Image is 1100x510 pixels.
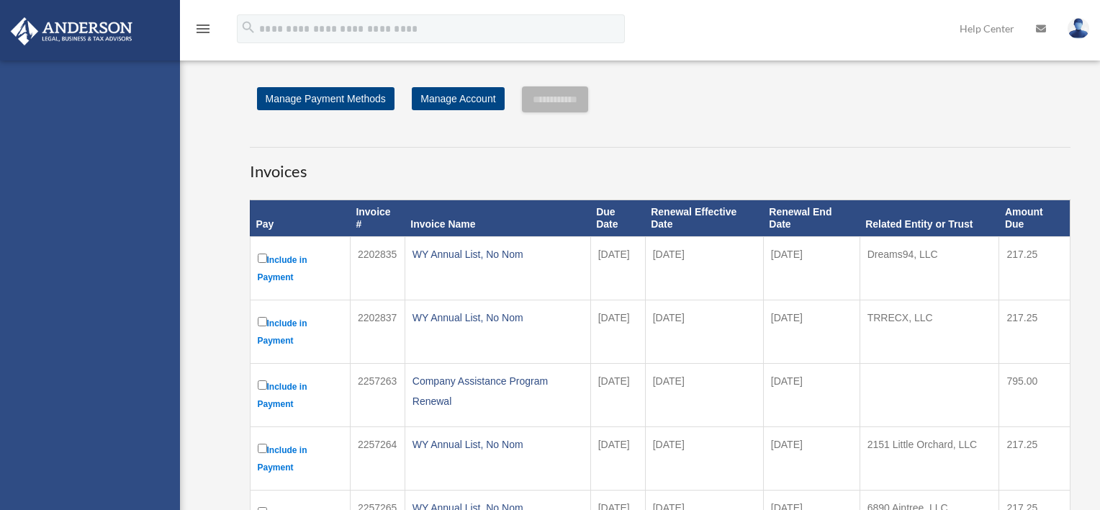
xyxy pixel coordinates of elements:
[999,237,1070,300] td: 217.25
[194,20,212,37] i: menu
[258,380,267,390] input: Include in Payment
[240,19,256,35] i: search
[412,308,583,328] div: WY Annual List, No Nom
[590,364,645,427] td: [DATE]
[763,364,860,427] td: [DATE]
[350,237,405,300] td: 2202835
[860,237,999,300] td: Dreams94, LLC
[258,441,343,476] label: Include in Payment
[412,87,504,110] a: Manage Account
[412,244,583,264] div: WY Annual List, No Nom
[763,300,860,364] td: [DATE]
[860,427,999,491] td: 2151 Little Orchard, LLC
[645,427,763,491] td: [DATE]
[860,200,999,237] th: Related Entity or Trust
[258,444,267,453] input: Include in Payment
[412,434,583,455] div: WY Annual List, No Nom
[645,300,763,364] td: [DATE]
[763,200,860,237] th: Renewal End Date
[590,300,645,364] td: [DATE]
[645,237,763,300] td: [DATE]
[1068,18,1089,39] img: User Pic
[350,364,405,427] td: 2257263
[250,147,1070,183] h3: Invoices
[350,427,405,491] td: 2257264
[257,87,395,110] a: Manage Payment Methods
[645,200,763,237] th: Renewal Effective Date
[258,377,343,413] label: Include in Payment
[860,300,999,364] td: TRRECX, LLC
[194,25,212,37] a: menu
[350,200,405,237] th: Invoice #
[350,300,405,364] td: 2202837
[6,17,137,45] img: Anderson Advisors Platinum Portal
[999,427,1070,491] td: 217.25
[590,237,645,300] td: [DATE]
[258,317,267,326] input: Include in Payment
[258,314,343,349] label: Include in Payment
[645,364,763,427] td: [DATE]
[763,427,860,491] td: [DATE]
[250,200,350,237] th: Pay
[763,237,860,300] td: [DATE]
[405,200,590,237] th: Invoice Name
[590,200,645,237] th: Due Date
[590,427,645,491] td: [DATE]
[999,364,1070,427] td: 795.00
[258,251,343,286] label: Include in Payment
[258,254,267,263] input: Include in Payment
[412,371,583,411] div: Company Assistance Program Renewal
[999,300,1070,364] td: 217.25
[999,200,1070,237] th: Amount Due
